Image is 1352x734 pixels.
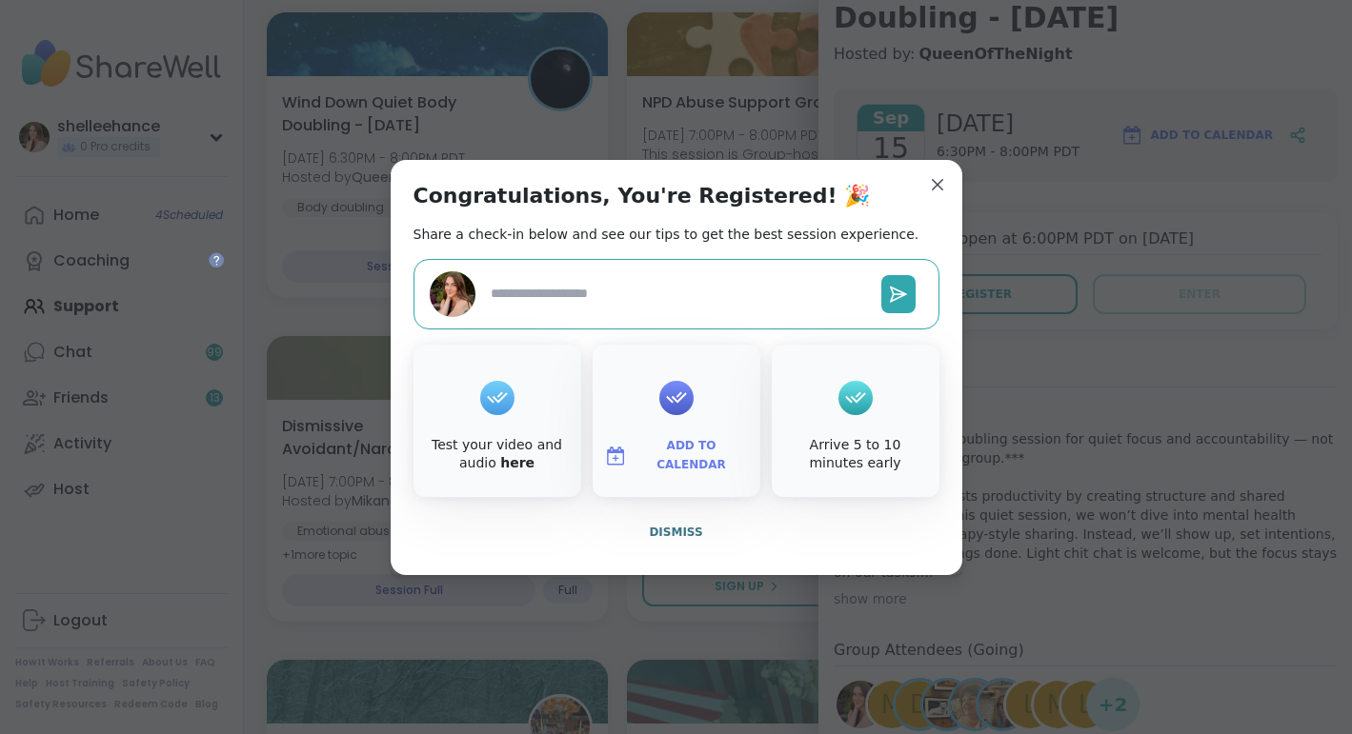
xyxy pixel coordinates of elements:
[596,436,757,476] button: Add to Calendar
[635,437,749,474] span: Add to Calendar
[776,436,936,473] div: Arrive 5 to 10 minutes early
[649,526,702,539] span: Dismiss
[414,512,939,552] button: Dismiss
[604,445,627,467] img: ShareWell Logomark
[209,252,224,268] iframe: Spotlight
[417,436,577,473] div: Test your video and audio
[414,183,871,209] h1: Congratulations, You're Registered! 🎉
[414,225,919,244] h2: Share a check-in below and see our tips to get the best session experience.
[430,271,475,317] img: shelleehance
[500,455,535,470] a: here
